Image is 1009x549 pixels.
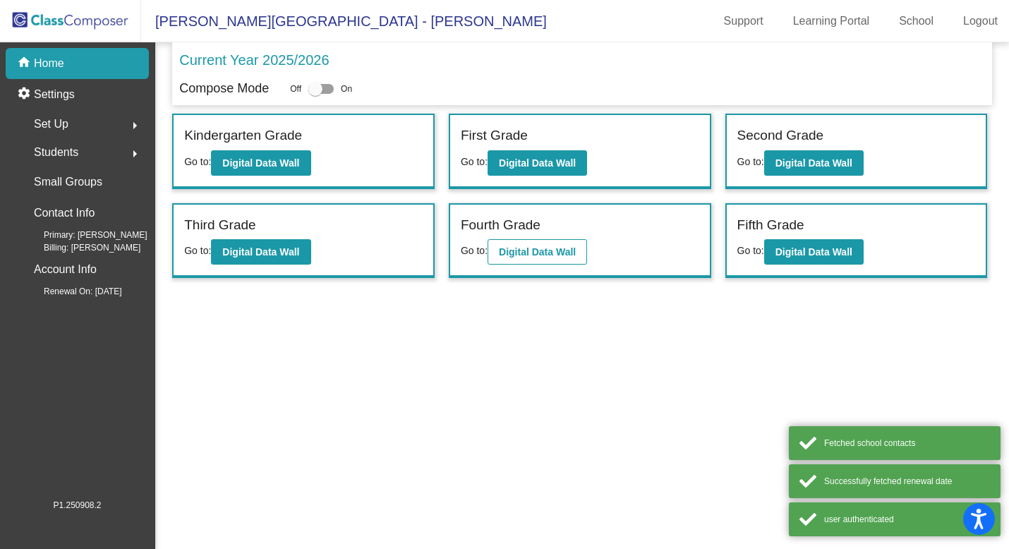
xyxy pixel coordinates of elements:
span: Go to: [737,156,764,167]
button: Digital Data Wall [211,239,310,265]
span: Billing: [PERSON_NAME] [21,241,140,254]
p: Settings [34,86,75,103]
p: Contact Info [34,203,95,223]
button: Digital Data Wall [488,239,587,265]
span: [PERSON_NAME][GEOGRAPHIC_DATA] - [PERSON_NAME] [141,10,547,32]
label: Second Grade [737,126,824,146]
button: Digital Data Wall [764,239,864,265]
a: Support [713,10,775,32]
span: Go to: [184,156,211,167]
mat-icon: settings [17,86,34,103]
span: On [341,83,352,95]
span: Go to: [461,245,488,256]
b: Digital Data Wall [222,157,299,169]
span: Go to: [737,245,764,256]
span: Go to: [461,156,488,167]
p: Small Groups [34,172,102,192]
label: Kindergarten Grade [184,126,302,146]
span: Off [290,83,301,95]
mat-icon: arrow_right [126,145,143,162]
button: Digital Data Wall [764,150,864,176]
label: First Grade [461,126,528,146]
button: Digital Data Wall [211,150,310,176]
label: Fourth Grade [461,215,540,236]
a: School [888,10,945,32]
span: Primary: [PERSON_NAME] [21,229,147,241]
div: Fetched school contacts [824,437,990,450]
mat-icon: home [17,55,34,72]
b: Digital Data Wall [499,157,576,169]
a: Logout [952,10,1009,32]
div: Successfully fetched renewal date [824,475,990,488]
a: Learning Portal [782,10,881,32]
b: Digital Data Wall [775,246,852,258]
span: Students [34,143,78,162]
button: Digital Data Wall [488,150,587,176]
p: Home [34,55,64,72]
label: Fifth Grade [737,215,804,236]
mat-icon: arrow_right [126,117,143,134]
b: Digital Data Wall [775,157,852,169]
p: Compose Mode [179,79,269,98]
span: Go to: [184,245,211,256]
div: user authenticated [824,513,990,526]
b: Digital Data Wall [499,246,576,258]
span: Renewal On: [DATE] [21,285,121,298]
p: Current Year 2025/2026 [179,49,329,71]
label: Third Grade [184,215,255,236]
p: Account Info [34,260,97,279]
b: Digital Data Wall [222,246,299,258]
span: Set Up [34,114,68,134]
